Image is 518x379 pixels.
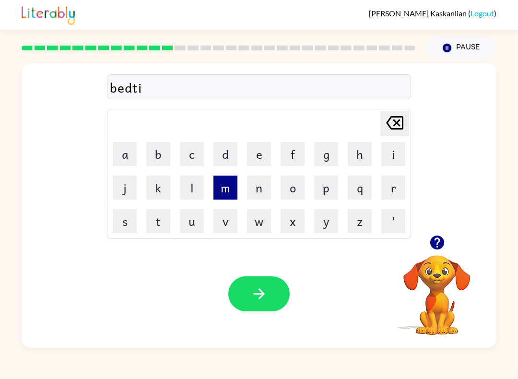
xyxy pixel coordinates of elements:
[247,209,271,233] button: w
[213,209,237,233] button: v
[281,209,305,233] button: x
[427,37,496,59] button: Pause
[180,209,204,233] button: u
[281,142,305,166] button: f
[281,176,305,200] button: o
[348,142,372,166] button: h
[348,176,372,200] button: q
[389,240,485,336] video: Your browser must support playing .mp4 files to use Literably. Please try using another browser.
[314,176,338,200] button: p
[381,209,405,233] button: '
[146,142,170,166] button: b
[314,142,338,166] button: g
[314,209,338,233] button: y
[213,176,237,200] button: m
[110,77,408,97] div: bedti
[180,142,204,166] button: c
[247,176,271,200] button: n
[381,176,405,200] button: r
[113,142,137,166] button: a
[348,209,372,233] button: z
[180,176,204,200] button: l
[381,142,405,166] button: i
[369,9,496,18] div: ( )
[146,176,170,200] button: k
[146,209,170,233] button: t
[113,176,137,200] button: j
[247,142,271,166] button: e
[22,4,75,25] img: Literably
[369,9,468,18] span: [PERSON_NAME] Kaskanlian
[471,9,494,18] a: Logout
[113,209,137,233] button: s
[213,142,237,166] button: d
